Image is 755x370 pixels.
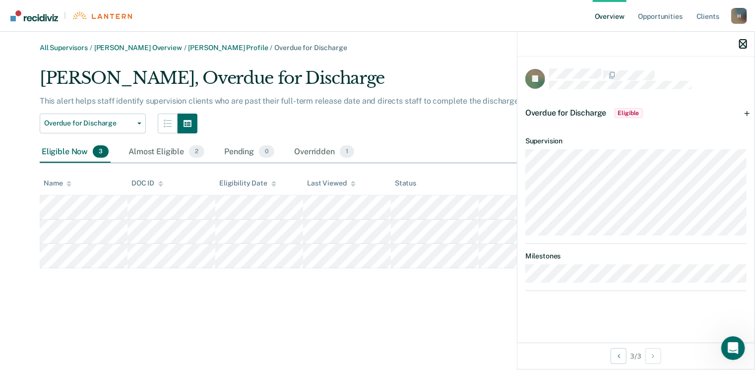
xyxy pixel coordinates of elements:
[40,68,606,96] div: [PERSON_NAME], Overdue for Discharge
[93,145,109,158] span: 3
[525,252,747,260] dt: Milestones
[292,141,356,163] div: Overridden
[40,96,555,106] p: This alert helps staff identify supervision clients who are past their full-term release date and...
[268,44,275,52] span: /
[731,8,747,24] div: H
[395,179,416,187] div: Status
[131,179,163,187] div: DOC ID
[189,145,204,158] span: 2
[517,343,755,369] div: 3 / 3
[40,44,88,52] a: All Supervisors
[40,141,111,163] div: Eligible Now
[307,179,355,187] div: Last Viewed
[189,44,268,52] a: [PERSON_NAME] Profile
[611,348,627,364] button: Previous Opportunity
[72,12,132,19] img: Lantern
[44,179,71,187] div: Name
[731,8,747,24] button: Profile dropdown button
[259,145,274,158] span: 0
[525,137,747,145] dt: Supervision
[645,348,661,364] button: Next Opportunity
[275,44,347,52] span: Overdue for Discharge
[94,44,182,52] a: [PERSON_NAME] Overview
[10,10,58,21] img: Recidiviz
[340,145,354,158] span: 1
[222,141,276,163] div: Pending
[44,119,133,127] span: Overdue for Discharge
[182,44,189,52] span: /
[517,97,755,129] div: Overdue for DischargeEligible
[88,44,94,52] span: /
[525,108,607,118] span: Overdue for Discharge
[721,336,745,360] iframe: Intercom live chat
[219,179,276,187] div: Eligibility Date
[126,141,206,163] div: Almost Eligible
[58,11,72,20] span: |
[615,108,643,118] span: Eligible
